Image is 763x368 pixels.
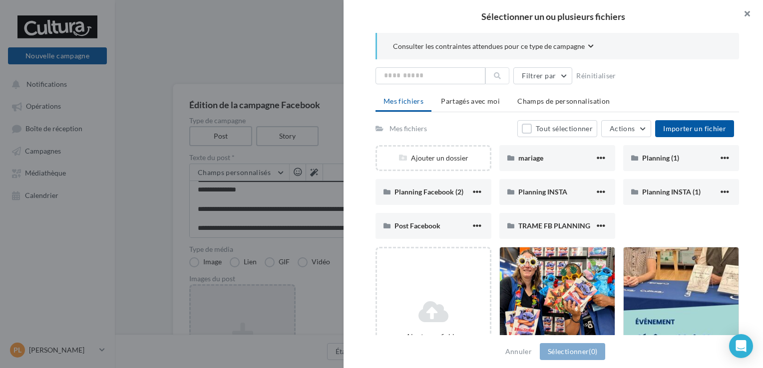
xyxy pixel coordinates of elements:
span: Champs de personnalisation [517,97,610,105]
span: Actions [610,124,635,133]
span: Importer un fichier [663,124,726,133]
button: Filtrer par [513,67,572,84]
span: Planning INSTA [518,187,567,196]
div: Ajouter un dossier [377,153,490,163]
h2: Sélectionner un ou plusieurs fichiers [360,12,747,21]
button: Actions [601,120,651,137]
span: Planning (1) [642,154,679,162]
span: Planning INSTA (1) [642,187,701,196]
span: Planning Facebook (2) [394,187,463,196]
span: Partagés avec moi [441,97,500,105]
span: mariage [518,154,543,162]
button: Sélectionner(0) [540,343,605,360]
button: Consulter les contraintes attendues pour ce type de campagne [393,41,594,53]
span: Mes fichiers [383,97,423,105]
button: Réinitialiser [572,70,620,82]
button: Tout sélectionner [517,120,597,137]
span: (0) [589,347,597,356]
span: TRAME FB PLANNING [518,221,590,230]
span: Consulter les contraintes attendues pour ce type de campagne [393,41,585,51]
button: Importer un fichier [655,120,734,137]
span: Post Facebook [394,221,440,230]
div: Mes fichiers [389,124,427,134]
div: Ajouter un fichier [381,332,486,342]
div: Open Intercom Messenger [729,334,753,358]
button: Annuler [501,346,536,358]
